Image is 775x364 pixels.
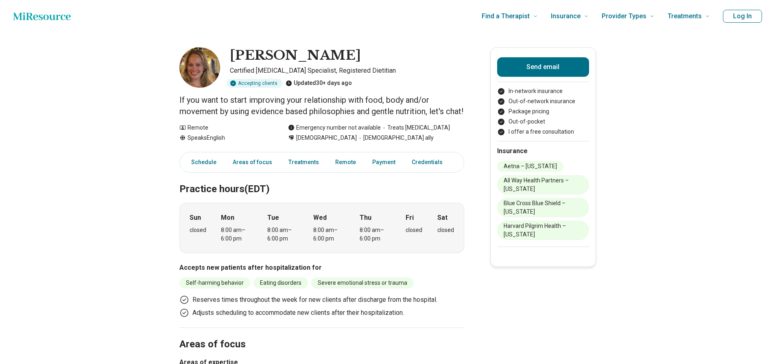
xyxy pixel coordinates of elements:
p: Reserves times throughout the week for new clients after discharge from the hospital. [192,295,437,305]
span: Provider Types [602,11,646,22]
h3: Accepts new patients after hospitalization for [179,263,464,273]
li: Out-of-pocket [497,117,589,126]
span: Treatments [668,11,702,22]
button: Log In [723,10,762,23]
div: Speaks English [179,134,272,142]
strong: Thu [360,213,371,223]
span: Insurance [551,11,581,22]
li: All Way Health Partners – [US_STATE] [497,175,589,195]
h2: Practice hours (EDT) [179,163,464,196]
a: Home page [13,8,71,24]
div: When does the program meet? [179,203,464,253]
span: Find a Therapist [482,11,530,22]
li: Package pricing [497,107,589,116]
strong: Sun [190,213,201,223]
a: Remote [330,154,361,171]
div: 8:00 am – 6:00 pm [313,226,345,243]
strong: Tue [267,213,279,223]
div: closed [437,226,454,234]
div: Remote [179,123,272,132]
strong: Sat [437,213,448,223]
li: Eating disorders [253,277,308,288]
div: closed [190,226,206,234]
div: 8:00 am – 6:00 pm [360,226,391,243]
li: In-network insurance [497,87,589,95]
a: Schedule [181,154,221,171]
h1: [PERSON_NAME] [230,47,361,64]
h2: Areas of focus [179,318,464,351]
ul: Payment options [497,87,589,136]
img: Elena Higgins, Certified Eating Disorder Specialist [179,47,220,88]
h2: Insurance [497,146,589,156]
li: Blue Cross Blue Shield – [US_STATE] [497,198,589,217]
a: Credentials [407,154,452,171]
div: 8:00 am – 6:00 pm [221,226,252,243]
li: Self-harming behavior [179,277,250,288]
a: Treatments [284,154,324,171]
span: Treats [MEDICAL_DATA] [381,123,450,132]
strong: Fri [406,213,414,223]
div: 8:00 am – 6:00 pm [267,226,299,243]
a: Payment [367,154,400,171]
div: closed [406,226,422,234]
div: Emergency number not available [288,123,381,132]
strong: Wed [313,213,327,223]
p: Certified [MEDICAL_DATA] Specialist, Registered Dietitian [230,66,464,76]
li: Harvard Pilgrim Health – [US_STATE] [497,221,589,240]
p: Adjusts scheduling to accommodate new clients after their hospitalization. [192,308,404,318]
span: [DEMOGRAPHIC_DATA] [296,134,357,142]
div: Accepting clients [227,79,282,88]
li: I offer a free consultation [497,128,589,136]
a: Areas of focus [228,154,277,171]
p: If you want to start improving your relationship with food, body and/or movement by using evidenc... [179,94,464,117]
li: Severe emotional stress or trauma [311,277,414,288]
span: [DEMOGRAPHIC_DATA] ally [357,134,434,142]
strong: Mon [221,213,234,223]
li: Aetna – [US_STATE] [497,161,563,172]
li: Out-of-network insurance [497,97,589,106]
button: Send email [497,57,589,77]
div: Updated 30+ days ago [286,79,352,88]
